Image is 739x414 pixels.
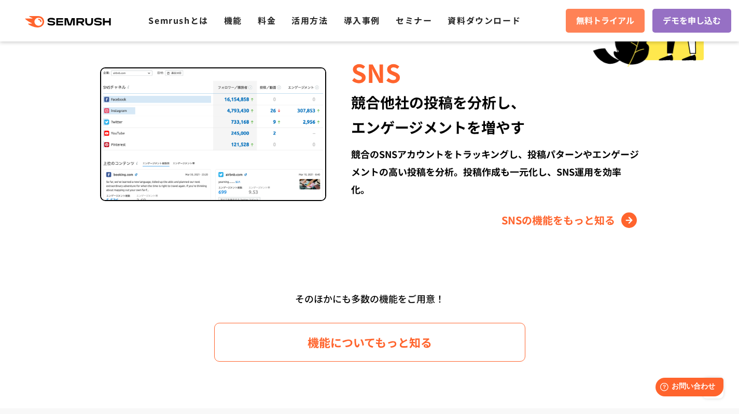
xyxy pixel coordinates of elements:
a: SNSの機能をもっと知る [501,212,639,229]
div: SNS [351,54,639,90]
div: 競合他社の投稿を分析し、 エンゲージメントを増やす [351,90,639,139]
span: 機能についてもっと知る [308,333,432,351]
span: 無料トライアル [576,14,634,27]
a: デモを申し込む [652,9,731,33]
span: デモを申し込む [663,14,721,27]
div: 競合のSNSアカウントをトラッキングし、投稿パターンやエンゲージメントの高い投稿を分析。投稿作成も一元化し、SNS運用を効率化。 [351,145,639,198]
a: 資料ダウンロード [448,14,521,26]
a: セミナー [396,14,432,26]
iframe: Help widget launcher [647,374,728,403]
a: 機能 [224,14,242,26]
div: そのほかにも多数の機能をご用意！ [72,289,668,308]
a: 料金 [258,14,276,26]
a: 機能についてもっと知る [214,323,525,362]
a: 活用方法 [291,14,328,26]
a: 導入事例 [344,14,380,26]
a: 無料トライアル [566,9,645,33]
a: Semrushとは [148,14,208,26]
